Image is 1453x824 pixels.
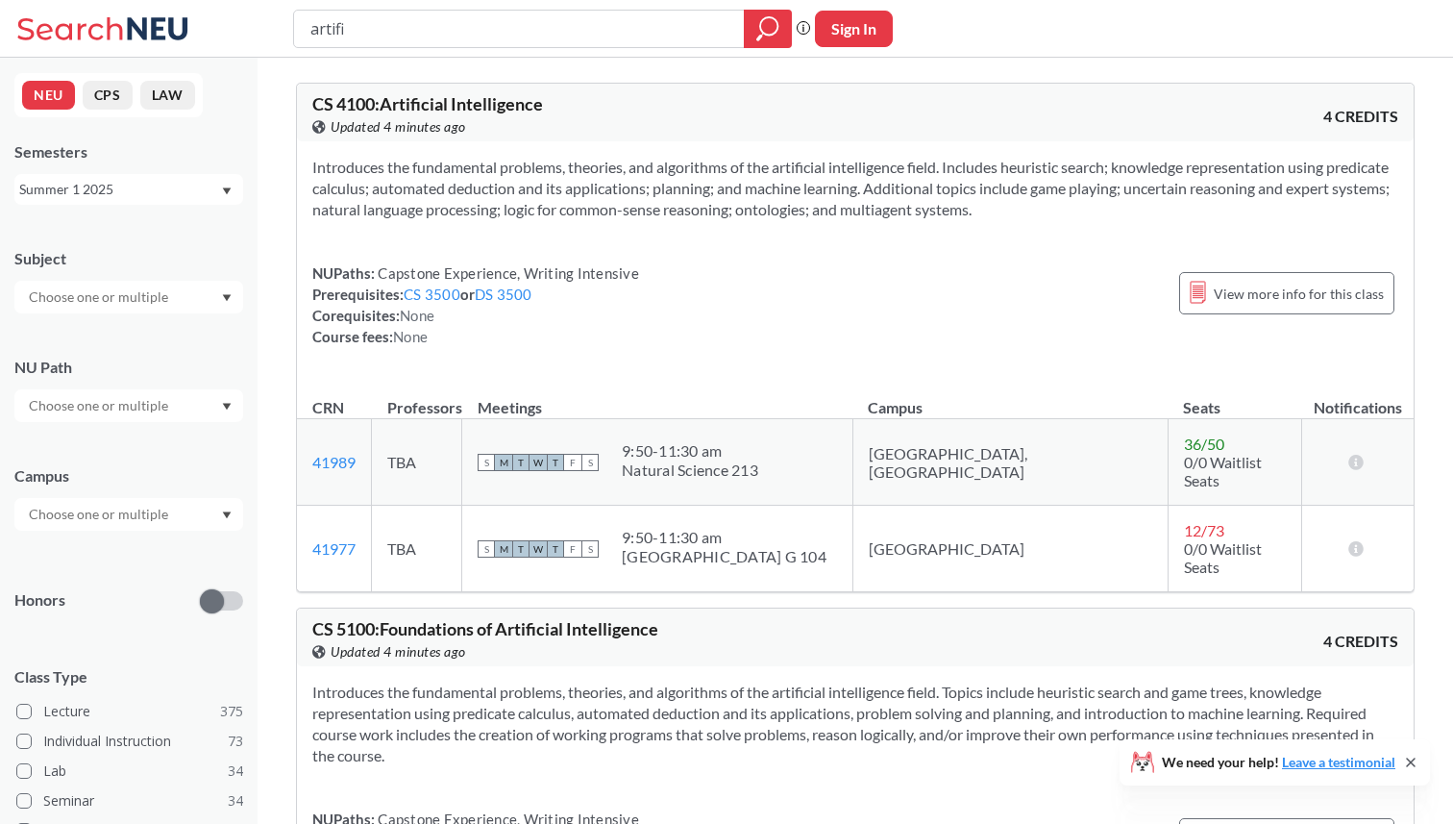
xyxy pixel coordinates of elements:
[372,506,462,592] td: TBA
[404,286,460,303] a: CS 3500
[622,528,826,547] div: 9:50 - 11:30 am
[852,506,1168,592] td: [GEOGRAPHIC_DATA]
[14,248,243,269] div: Subject
[478,540,495,558] span: S
[312,453,356,471] a: 41989
[1184,521,1224,539] span: 12 / 73
[852,419,1168,506] td: [GEOGRAPHIC_DATA], [GEOGRAPHIC_DATA]
[756,15,779,42] svg: magnifying glass
[1323,106,1398,127] span: 4 CREDITS
[14,357,243,378] div: NU Path
[19,179,220,200] div: Summer 1 2025
[14,465,243,487] div: Campus
[312,397,344,418] div: CRN
[478,454,495,471] span: S
[16,729,243,754] label: Individual Instruction
[19,394,181,417] input: Choose one or multiple
[331,116,466,137] span: Updated 4 minutes ago
[222,512,232,519] svg: Dropdown arrow
[495,540,512,558] span: M
[312,157,1398,220] section: Introduces the fundamental problems, theories, and algorithms of the artificial intelligence fiel...
[14,666,243,687] span: Class Type
[581,540,599,558] span: S
[529,454,547,471] span: W
[462,378,853,419] th: Meetings
[475,286,532,303] a: DS 3500
[622,547,826,566] div: [GEOGRAPHIC_DATA] G 104
[14,141,243,162] div: Semesters
[14,589,65,612] p: Honors
[1184,435,1224,453] span: 36 / 50
[375,264,639,282] span: Capstone Experience, Writing Intensive
[222,294,232,302] svg: Dropdown arrow
[220,701,243,722] span: 375
[622,461,758,480] div: Natural Science 213
[512,540,529,558] span: T
[140,81,195,110] button: LAW
[372,419,462,506] td: TBA
[815,11,893,47] button: Sign In
[622,441,758,461] div: 9:50 - 11:30 am
[14,389,243,422] div: Dropdown arrow
[312,682,1398,766] section: Introduces the fundamental problems, theories, and algorithms of the artificial intelligence fiel...
[1184,539,1262,576] span: 0/0 Waitlist Seats
[1162,756,1395,769] span: We need your help!
[228,731,243,752] span: 73
[564,454,581,471] span: F
[1282,754,1395,770] a: Leave a testimonial
[19,286,181,309] input: Choose one or multiple
[312,618,658,639] span: CS 5100 : Foundations of Artificial Intelligence
[1302,378,1414,419] th: Notifications
[312,539,356,558] a: 41977
[312,262,639,347] div: NUPaths: Prerequisites: or Corequisites: Course fees:
[372,378,462,419] th: Professors
[222,187,232,195] svg: Dropdown arrow
[1323,631,1398,652] span: 4 CREDITS
[14,498,243,531] div: Dropdown arrow
[83,81,133,110] button: CPS
[852,378,1168,419] th: Campus
[19,503,181,526] input: Choose one or multiple
[1214,282,1384,306] span: View more info for this class
[564,540,581,558] span: F
[16,759,243,784] label: Lab
[529,540,547,558] span: W
[581,454,599,471] span: S
[308,12,730,45] input: Class, professor, course number, "phrase"
[331,641,466,662] span: Updated 4 minutes ago
[14,281,243,313] div: Dropdown arrow
[228,790,243,812] span: 34
[547,454,564,471] span: T
[22,81,75,110] button: NEU
[16,699,243,724] label: Lecture
[222,403,232,411] svg: Dropdown arrow
[512,454,529,471] span: T
[495,454,512,471] span: M
[14,174,243,205] div: Summer 1 2025Dropdown arrow
[547,540,564,558] span: T
[393,328,428,345] span: None
[744,10,792,48] div: magnifying glass
[312,93,543,114] span: CS 4100 : Artificial Intelligence
[1184,453,1262,489] span: 0/0 Waitlist Seats
[228,761,243,782] span: 34
[1168,378,1302,419] th: Seats
[16,788,243,813] label: Seminar
[400,307,434,324] span: None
